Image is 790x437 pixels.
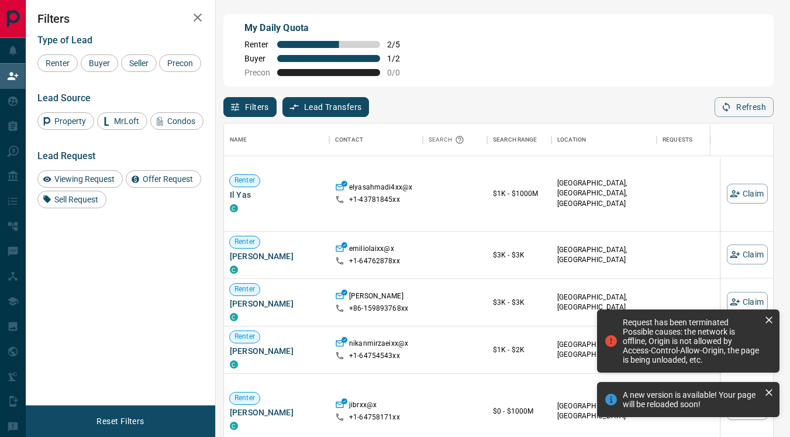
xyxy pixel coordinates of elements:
div: Name [230,123,247,156]
p: $1K - $1000M [493,188,546,199]
button: Lead Transfers [282,97,370,117]
span: Renter [230,284,260,294]
p: [GEOGRAPHIC_DATA], [GEOGRAPHIC_DATA] [557,293,651,312]
span: Renter [230,237,260,247]
p: [GEOGRAPHIC_DATA], [GEOGRAPHIC_DATA] [557,245,651,265]
p: $1K - $2K [493,345,546,355]
p: [GEOGRAPHIC_DATA], [GEOGRAPHIC_DATA] [557,340,651,360]
span: Renter [42,59,74,68]
span: Buyer [85,59,114,68]
div: condos.ca [230,313,238,321]
div: Viewing Request [37,170,123,188]
div: Buyer [81,54,118,72]
div: Request has been terminated Possible causes: the network is offline, Origin is not allowed by Acc... [623,318,760,364]
div: Search Range [493,123,537,156]
button: Claim [727,245,768,264]
div: condos.ca [230,422,238,430]
span: Il Yas [230,189,323,201]
p: +86- 159893768xx [349,304,408,314]
span: Seller [125,59,153,68]
p: $0 - $1000M [493,406,546,417]
span: 2 / 5 [387,40,413,49]
span: [PERSON_NAME] [230,345,323,357]
button: Refresh [715,97,774,117]
div: Location [557,123,586,156]
span: 0 / 0 [387,68,413,77]
span: Buyer [244,54,270,63]
p: nikanmirzaeixx@x [349,339,408,351]
span: [PERSON_NAME] [230,298,323,309]
span: [PERSON_NAME] [230,250,323,262]
div: Sell Request [37,191,106,208]
button: Claim [727,184,768,204]
p: [PERSON_NAME] [349,291,403,304]
div: Requests [657,123,762,156]
p: jibrxx@x [349,400,377,412]
span: 1 / 2 [387,54,413,63]
div: Location [551,123,657,156]
span: Sell Request [50,195,102,204]
p: $3K - $3K [493,297,546,308]
span: Precon [163,59,197,68]
div: condos.ca [230,360,238,369]
p: [GEOGRAPHIC_DATA], [GEOGRAPHIC_DATA], [GEOGRAPHIC_DATA] [557,178,651,208]
span: Renter [230,393,260,403]
div: Contact [335,123,363,156]
h2: Filters [37,12,203,26]
span: Lead Source [37,92,91,104]
span: Condos [163,116,199,126]
button: Reset Filters [89,411,151,431]
div: Offer Request [126,170,201,188]
p: +1- 43781845xx [349,195,400,205]
div: condos.ca [230,266,238,274]
p: elyasahmadi4xx@x [349,183,412,195]
span: Renter [230,176,260,185]
p: +1- 64762878xx [349,256,400,266]
div: Contact [329,123,423,156]
span: Renter [244,40,270,49]
span: [PERSON_NAME] [230,407,323,418]
p: +1- 64758171xx [349,412,400,422]
span: Precon [244,68,270,77]
div: condos.ca [230,204,238,212]
div: A new version is available! Your page will be reloaded soon! [623,390,760,409]
div: Condos [150,112,203,130]
span: MrLoft [110,116,143,126]
div: Search Range [487,123,551,156]
p: emiliolaixx@x [349,244,394,256]
span: Offer Request [139,174,197,184]
span: Type of Lead [37,35,92,46]
div: Search [429,123,467,156]
span: Lead Request [37,150,95,161]
span: Viewing Request [50,174,119,184]
button: Claim [727,292,768,312]
span: Renter [230,332,260,342]
button: Filters [223,97,277,117]
div: Renter [37,54,78,72]
div: Property [37,112,94,130]
div: Requests [663,123,692,156]
p: +1- 64754543xx [349,351,400,361]
p: [GEOGRAPHIC_DATA], [GEOGRAPHIC_DATA] [557,401,651,421]
p: My Daily Quota [244,21,413,35]
div: Precon [159,54,201,72]
div: Name [224,123,329,156]
div: Seller [121,54,157,72]
span: Property [50,116,90,126]
div: MrLoft [97,112,147,130]
p: $3K - $3K [493,250,546,260]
